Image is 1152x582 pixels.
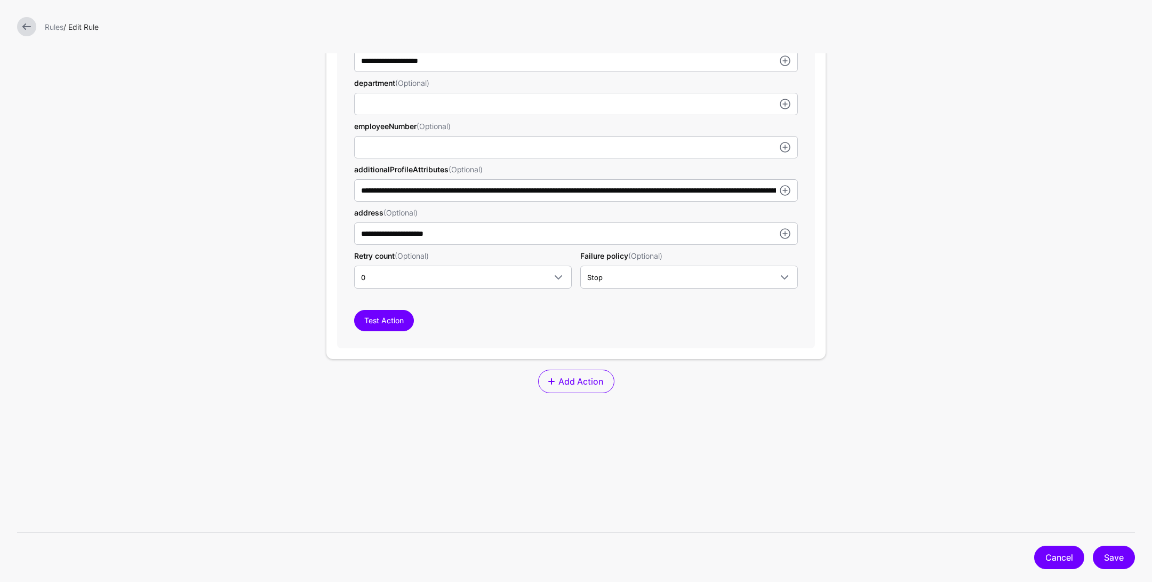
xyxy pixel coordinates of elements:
[383,208,418,217] span: (Optional)
[354,250,429,261] label: Retry count
[395,78,429,87] span: (Optional)
[395,251,429,260] span: (Optional)
[354,164,483,175] label: additionalProfileAttributes
[587,273,603,282] span: Stop
[417,122,451,131] span: (Optional)
[580,250,662,261] label: Failure policy
[1093,546,1135,569] button: Save
[449,165,483,174] span: (Optional)
[41,21,1139,33] div: / Edit Rule
[628,251,662,260] span: (Optional)
[1034,546,1084,569] a: Cancel
[354,121,451,132] label: employeeNumber
[361,273,365,282] span: 0
[354,310,414,331] button: Test Action
[45,22,63,31] a: Rules
[354,207,418,218] label: address
[557,375,604,388] span: Add Action
[354,77,429,89] label: department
